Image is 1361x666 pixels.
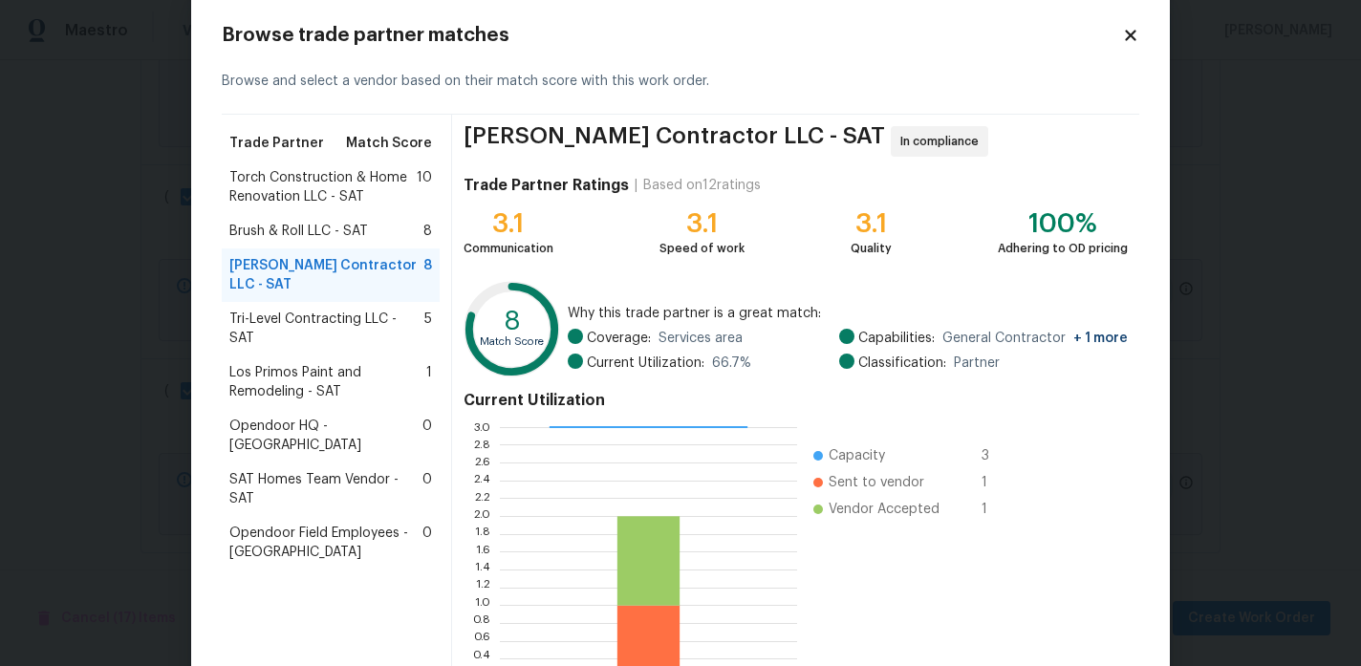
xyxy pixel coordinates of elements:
text: 0.4 [472,653,490,664]
span: In compliance [900,132,986,151]
span: 1 [982,473,1012,492]
span: Why this trade partner is a great match: [568,304,1128,323]
text: 1.4 [475,564,490,575]
div: 3.1 [851,214,892,233]
span: [PERSON_NAME] Contractor LLC - SAT [464,126,885,157]
h4: Trade Partner Ratings [464,176,629,195]
div: Adhering to OD pricing [998,239,1128,258]
div: 100% [998,214,1128,233]
text: 2.6 [474,457,490,468]
text: 1.2 [476,582,490,593]
text: Match Score [480,336,544,347]
span: 0 [422,524,432,562]
text: 2.8 [473,439,490,450]
span: Partner [954,354,1000,373]
span: Services area [659,329,743,348]
span: Sent to vendor [829,473,924,492]
text: 1.6 [476,546,490,557]
text: 0.8 [472,617,490,629]
div: Based on 12 ratings [643,176,761,195]
div: 3.1 [464,214,553,233]
span: Opendoor HQ - [GEOGRAPHIC_DATA] [229,417,422,455]
span: General Contractor [942,329,1128,348]
span: 1 [426,363,432,401]
text: 1.8 [475,528,490,540]
span: Match Score [346,134,432,153]
span: Current Utilization: [587,354,704,373]
h4: Current Utilization [464,391,1128,410]
text: 2.4 [473,475,490,486]
span: 66.7 % [712,354,751,373]
text: 1.0 [475,599,490,611]
span: 10 [417,168,432,206]
div: Quality [851,239,892,258]
span: [PERSON_NAME] Contractor LLC - SAT [229,256,423,294]
div: Speed of work [659,239,745,258]
span: Classification: [858,354,946,373]
span: 5 [424,310,432,348]
div: Communication [464,239,553,258]
span: Tri-Level Contracting LLC - SAT [229,310,424,348]
span: 0 [422,417,432,455]
div: Browse and select a vendor based on their match score with this work order. [222,49,1139,115]
span: Los Primos Paint and Remodeling - SAT [229,363,426,401]
span: + 1 more [1073,332,1128,345]
span: SAT Homes Team Vendor - SAT [229,470,422,508]
text: 0.6 [473,635,490,647]
span: Coverage: [587,329,651,348]
span: Brush & Roll LLC - SAT [229,222,368,241]
text: 8 [504,308,521,334]
text: 2.0 [473,510,490,522]
span: Trade Partner [229,134,324,153]
span: Vendor Accepted [829,500,940,519]
div: | [629,176,643,195]
span: Capacity [829,446,885,465]
span: 3 [982,446,1012,465]
h2: Browse trade partner matches [222,26,1122,45]
span: 1 [982,500,1012,519]
span: Opendoor Field Employees - [GEOGRAPHIC_DATA] [229,524,422,562]
span: 8 [423,256,432,294]
span: Torch Construction & Home Renovation LLC - SAT [229,168,417,206]
span: Capabilities: [858,329,935,348]
span: 0 [422,470,432,508]
span: 8 [423,222,432,241]
div: 3.1 [659,214,745,233]
text: 2.2 [474,492,490,504]
text: 3.0 [473,421,490,433]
